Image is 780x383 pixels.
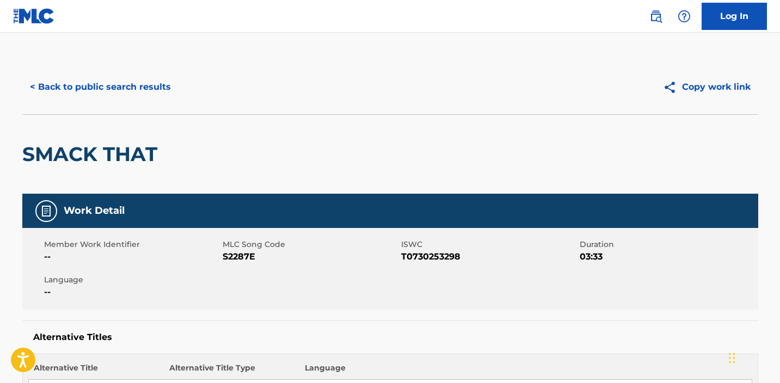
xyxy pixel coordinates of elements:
span: MLC Song Code [223,239,398,250]
span: T0730253298 [401,250,577,263]
span: 03:33 [580,250,756,263]
span: -- [44,250,220,263]
img: Copy work link [663,81,682,94]
th: Language [299,362,752,380]
img: Work Detail [40,205,53,218]
button: < Back to public search results [22,73,179,101]
th: Alternative Title [28,362,164,380]
iframe: Chat Widget [726,331,780,383]
img: search [649,10,662,23]
h5: Work Detail [64,205,125,217]
div: Help [673,5,695,27]
h5: Alternative Titles [33,332,747,343]
span: -- [44,286,220,299]
th: Alternative Title Type [164,362,299,380]
a: Log In [702,3,767,30]
img: help [678,10,691,23]
span: Language [44,274,220,286]
button: Copy work link [655,73,758,101]
img: MLC Logo [13,8,55,24]
a: Public Search [645,5,667,27]
span: Member Work Identifier [44,239,220,250]
span: Duration [580,239,756,250]
span: S2287E [223,250,398,263]
div: Drag [729,342,735,374]
span: ISWC [401,239,577,250]
h2: SMACK THAT [22,142,163,166]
